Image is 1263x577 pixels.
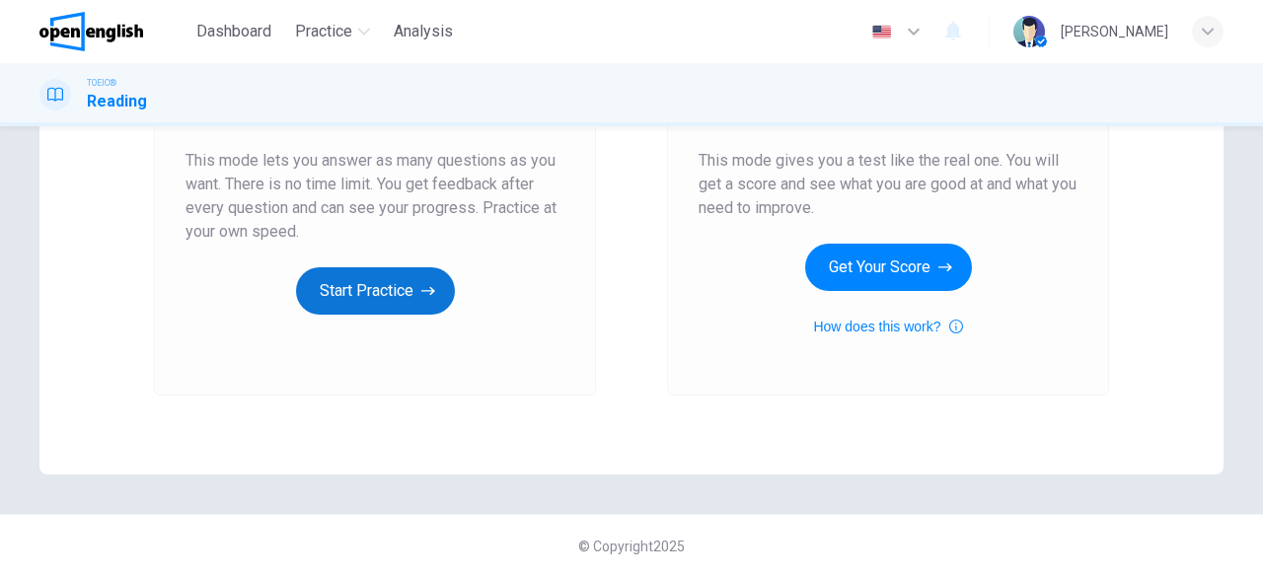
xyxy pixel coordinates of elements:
span: This mode lets you answer as many questions as you want. There is no time limit. You get feedback... [186,149,564,244]
button: Analysis [386,14,461,49]
img: en [869,25,894,39]
span: This mode gives you a test like the real one. You will get a score and see what you are good at a... [699,149,1077,220]
div: [PERSON_NAME] [1061,20,1168,43]
button: Get Your Score [805,244,972,291]
img: Profile picture [1013,16,1045,47]
span: Dashboard [196,20,271,43]
img: OpenEnglish logo [39,12,143,51]
button: Practice [287,14,378,49]
button: Start Practice [296,267,455,315]
a: OpenEnglish logo [39,12,188,51]
button: Dashboard [188,14,279,49]
span: Practice [295,20,352,43]
span: TOEIC® [87,76,116,90]
span: © Copyright 2025 [578,539,685,554]
span: Analysis [394,20,453,43]
button: How does this work? [813,315,962,338]
h1: Reading [87,90,147,113]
